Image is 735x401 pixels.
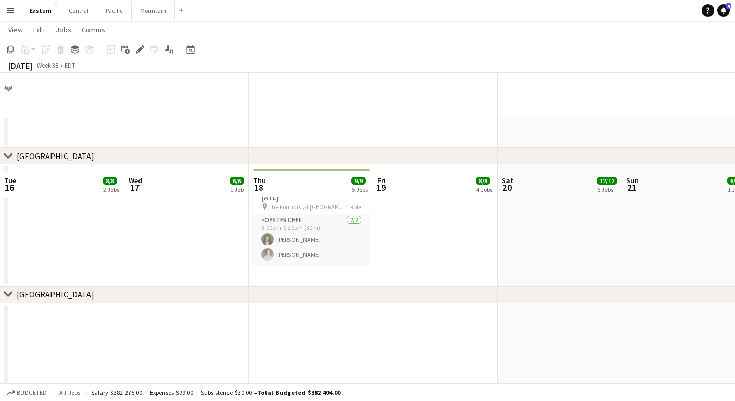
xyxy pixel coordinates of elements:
span: 18 [251,182,266,193]
span: 1 Role [346,203,361,211]
a: View [4,23,27,36]
span: Sun [626,176,639,185]
app-card-role: Oyster Chef2/26:00pm-6:30pm (30m)[PERSON_NAME][PERSON_NAME] [253,214,370,265]
div: Salary $382 275.00 + Expenses $99.00 + Subsistence $30.00 = [91,389,340,396]
span: 4 [726,3,731,9]
span: Budgeted [17,389,47,396]
span: All jobs [57,389,82,396]
span: 20 [500,182,513,193]
div: [GEOGRAPHIC_DATA] [17,289,94,300]
div: 4 Jobs [476,186,492,193]
span: 16 [3,182,16,193]
span: Week 38 [34,61,60,69]
span: 6/6 [230,177,244,185]
app-job-card: 6:00pm-6:30pm (30m)2/2Urban Land Institute (4183) [ATL] The Foundry at [GEOGRAPHIC_DATA]1 RoleOys... [253,169,370,265]
span: Comms [82,25,105,34]
span: Jobs [56,25,71,34]
span: Total Budgeted $382 404.00 [257,389,340,396]
span: Wed [129,176,142,185]
a: Edit [29,23,49,36]
div: EDT [65,61,75,69]
span: 8/8 [476,177,490,185]
div: [GEOGRAPHIC_DATA] [17,151,94,161]
span: 12/12 [597,177,617,185]
span: 8/8 [103,177,117,185]
span: 9/9 [351,177,366,185]
div: 2 Jobs [103,186,119,193]
button: Pacific [97,1,132,21]
span: Sat [502,176,513,185]
span: Edit [33,25,45,34]
a: Jobs [52,23,75,36]
button: Eastern [21,1,60,21]
span: View [8,25,23,34]
span: Tue [4,176,16,185]
button: Central [60,1,97,21]
div: 6 Jobs [597,186,617,193]
span: Fri [377,176,386,185]
div: [DATE] [8,60,32,71]
span: The Foundry at [GEOGRAPHIC_DATA] [268,203,346,211]
span: Thu [253,176,266,185]
span: 17 [127,182,142,193]
button: Budgeted [5,387,48,398]
button: Mountain [132,1,175,21]
a: Comms [78,23,109,36]
div: 1 Job [230,186,244,193]
span: 19 [376,182,386,193]
span: 21 [625,182,639,193]
div: 5 Jobs [352,186,368,193]
a: 4 [717,4,730,17]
